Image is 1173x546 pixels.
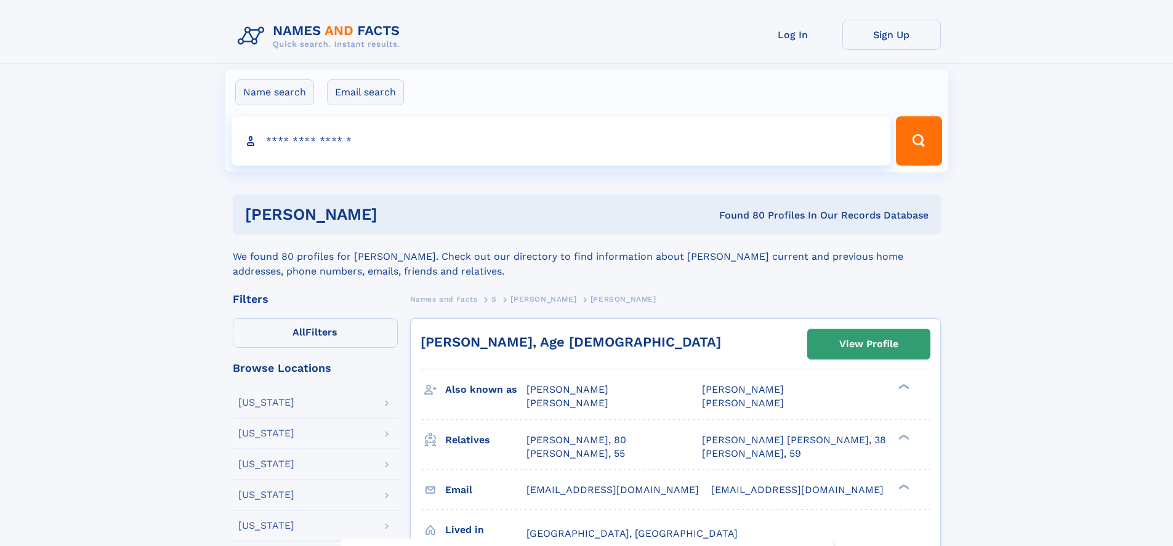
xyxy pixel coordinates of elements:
a: Sign Up [842,20,941,50]
a: [PERSON_NAME], Age [DEMOGRAPHIC_DATA] [421,334,721,350]
div: We found 80 profiles for [PERSON_NAME]. Check out our directory to find information about [PERSON... [233,235,941,279]
label: Filters [233,318,398,348]
a: [PERSON_NAME], 55 [526,447,625,460]
div: ❯ [895,483,910,491]
span: All [292,326,305,338]
a: [PERSON_NAME] [510,291,576,307]
a: Names and Facts [410,291,478,307]
span: [PERSON_NAME] [591,295,656,303]
div: [US_STATE] [238,459,294,469]
span: [PERSON_NAME] [526,383,608,395]
button: Search Button [896,116,941,166]
span: [PERSON_NAME] [526,397,608,409]
a: [PERSON_NAME], 80 [526,433,626,447]
a: S [491,291,497,307]
h3: Relatives [445,430,526,451]
span: [EMAIL_ADDRESS][DOMAIN_NAME] [526,484,699,496]
span: [PERSON_NAME] [510,295,576,303]
a: View Profile [808,329,930,359]
h1: [PERSON_NAME] [245,207,549,222]
div: [US_STATE] [238,521,294,531]
span: S [491,295,497,303]
div: View Profile [839,330,898,358]
a: Log In [744,20,842,50]
div: Browse Locations [233,363,398,374]
img: Logo Names and Facts [233,20,410,53]
span: [PERSON_NAME] [702,383,784,395]
label: Name search [235,79,314,105]
span: [EMAIL_ADDRESS][DOMAIN_NAME] [711,484,884,496]
h3: Also known as [445,379,526,400]
div: [US_STATE] [238,398,294,407]
h3: Lived in [445,520,526,540]
div: [US_STATE] [238,428,294,438]
div: Filters [233,294,398,305]
input: search input [232,116,891,166]
div: [US_STATE] [238,490,294,500]
label: Email search [327,79,404,105]
a: [PERSON_NAME], 59 [702,447,801,460]
div: ❯ [895,433,910,441]
div: ❯ [895,383,910,391]
span: [GEOGRAPHIC_DATA], [GEOGRAPHIC_DATA] [526,528,738,539]
div: Found 80 Profiles In Our Records Database [548,209,929,222]
span: [PERSON_NAME] [702,397,784,409]
a: [PERSON_NAME] [PERSON_NAME], 38 [702,433,886,447]
h3: Email [445,480,526,500]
